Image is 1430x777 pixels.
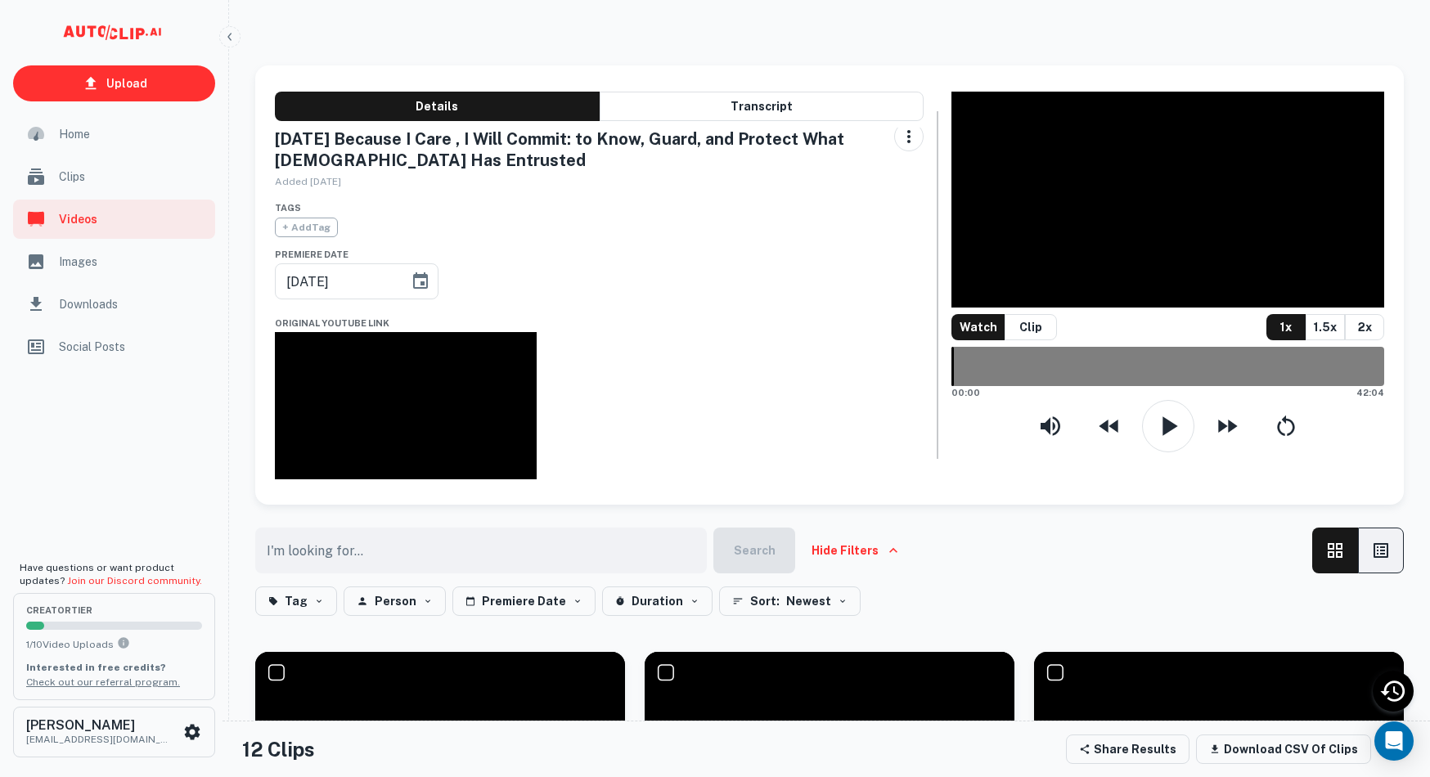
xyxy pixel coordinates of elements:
[1356,386,1384,400] span: 42:04
[275,128,868,171] h5: [DATE] Because I Care , I Will Commit: to Know, Guard, and Protect What [DEMOGRAPHIC_DATA] Has En...
[275,218,338,237] span: + Add Tag
[26,660,202,675] p: Interested in free credits?
[275,258,398,304] input: mm/dd/yyyy
[26,676,180,688] a: Check out our referral program.
[951,386,980,400] span: 00:00
[20,562,202,586] span: Have questions or want product updates?
[600,92,924,121] button: Transcript
[59,295,205,313] span: Downloads
[13,242,215,281] a: Images
[452,586,596,616] button: Premiere Date
[275,92,600,121] button: Details
[13,593,215,699] button: creatorTier1/10Video UploadsYou can upload 10 videos per month on the creator tier. Upgrade to up...
[1066,734,1189,764] button: Share Results
[750,591,780,611] span: Sort:
[275,203,301,213] span: Tags
[13,115,215,154] a: Home
[13,707,215,757] button: [PERSON_NAME][EMAIL_ADDRESS][DOMAIN_NAME]
[275,176,341,187] span: Added [DATE]
[59,253,205,271] span: Images
[59,210,205,228] span: Videos
[404,265,437,298] button: Choose date, selected date is Jul 28, 2025
[719,586,861,616] button: Sort: Newest
[26,719,173,732] h6: [PERSON_NAME]
[26,732,173,747] p: [EMAIL_ADDRESS][DOMAIN_NAME]
[67,575,202,586] a: Join our Discord community.
[1306,314,1345,340] button: 1.5x
[275,332,537,479] iframe: July 27, 2025 Because I Care , I Will Commit: to Know, Guard, and Protect What God Has Entrusted
[59,338,205,356] span: Social Posts
[59,125,205,143] span: Home
[344,586,446,616] button: Person
[59,168,205,186] span: Clips
[106,74,147,92] p: Upload
[117,636,130,649] svg: You can upload 10 videos per month on the creator tier. Upgrade to upload more.
[26,636,202,652] p: 1 / 10 Video Uploads
[275,318,389,328] span: Original YouTube Link
[1005,314,1057,340] button: Clip
[275,249,349,259] span: Premiere Date
[26,606,202,615] span: creator Tier
[13,327,215,366] a: Social Posts
[951,314,1005,340] button: Watch
[1345,314,1384,340] button: 2x
[255,586,337,616] button: Tag
[602,586,713,616] button: Duration
[786,591,831,611] span: Newest
[13,200,215,239] a: Videos
[13,157,215,196] a: Clips
[1266,314,1306,340] button: 1x
[802,528,908,573] button: Hide Filters
[13,285,215,324] a: Downloads
[1196,734,1371,764] button: Download CSV of clips
[1373,671,1414,712] div: Recent Activity
[1374,721,1414,761] div: Open Intercom Messenger
[255,528,697,573] input: I'm looking for...
[13,65,215,101] a: Upload
[242,734,315,764] h4: 12 Clips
